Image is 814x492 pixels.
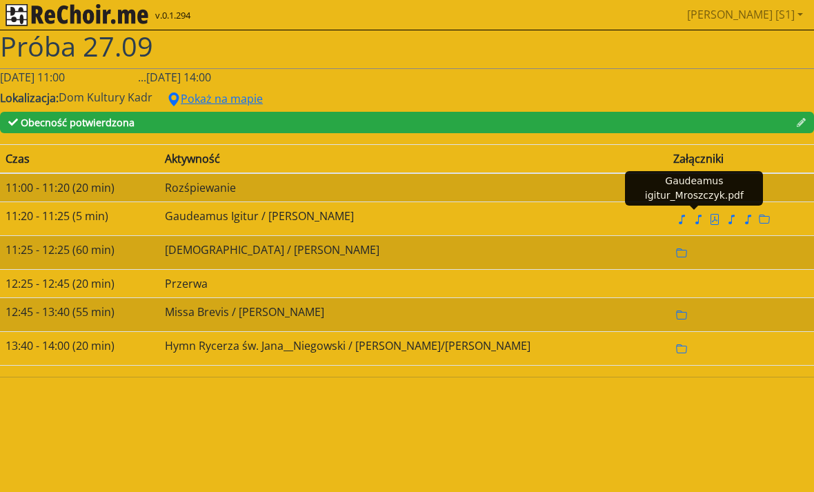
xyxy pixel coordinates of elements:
a: S_Gaudeamus igitur.mp3 [723,211,739,226]
span: v.0.1.294 [155,9,190,23]
td: [DEMOGRAPHIC_DATA] / [PERSON_NAME] [159,236,668,270]
div: Aktywność [165,150,662,167]
a: A_Gaudeamus igitur.MP3 [673,211,690,226]
svg: file pdf [709,214,720,225]
td: Missa Brevis / [PERSON_NAME] [159,298,668,332]
button: geo alt fillPokaż na mapie [158,86,272,112]
span: Obecność potwierdzona [21,116,135,129]
span: [DATE] 14:00 [146,70,211,85]
div: Gaudeamus igitur_Mroszczyk.pdf [625,171,763,206]
td: Przerwa [159,270,668,298]
a: T_Gaudeamus igitur.mp3 [739,211,756,226]
a: B_Gaudeamus igitur.MP3 [690,211,706,226]
a: [PERSON_NAME] [S1] [682,1,808,28]
img: rekłajer mi [6,4,148,26]
span: Dom Kultury Kadr [59,90,152,106]
svg: geo alt fill [167,92,181,106]
svg: folder [676,248,687,259]
svg: music note [693,214,704,225]
td: Rozśpiewanie [159,173,668,202]
td: Hymn Rycerza św. Jana__Niegowski / [PERSON_NAME]/[PERSON_NAME] [159,332,668,366]
td: Gaudeamus Igitur / [PERSON_NAME] [159,202,668,236]
svg: music note [676,214,687,225]
svg: music note [726,214,737,225]
svg: folder [676,310,687,321]
div: Załączniki [673,150,808,167]
div: Czas [6,150,154,167]
svg: music note [742,214,753,225]
a: Gaudeaums_Igitur [756,211,773,226]
svg: folder [759,214,770,225]
svg: folder [676,344,687,355]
